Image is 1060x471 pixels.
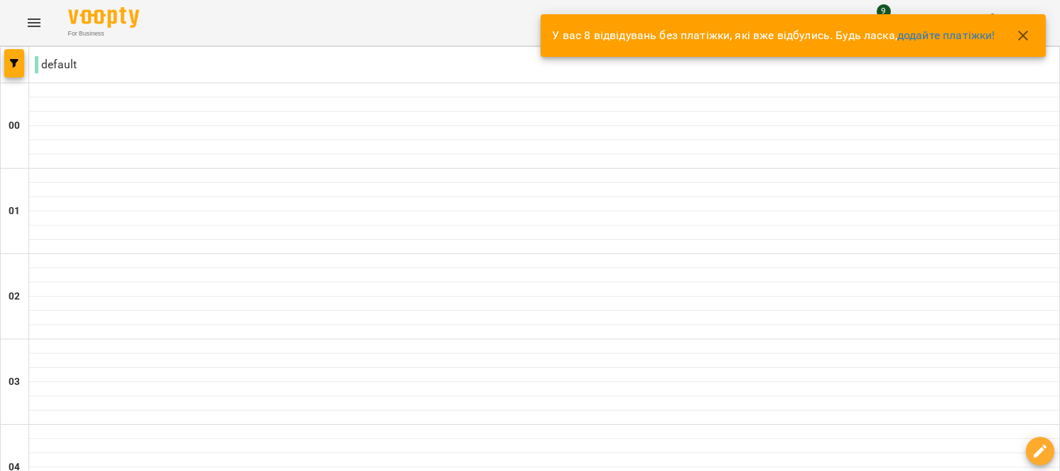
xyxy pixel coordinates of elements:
[552,27,995,44] p: У вас 8 відвідувань без платіжки, які вже відбулись. Будь ласка,
[9,203,20,219] h6: 01
[9,118,20,134] h6: 00
[68,7,139,28] img: Voopty Logo
[9,289,20,305] h6: 02
[897,28,995,42] a: додайте платіжки!
[68,29,139,38] span: For Business
[9,374,20,390] h6: 03
[17,6,51,40] button: Menu
[35,56,77,73] p: default
[877,4,891,18] span: 9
